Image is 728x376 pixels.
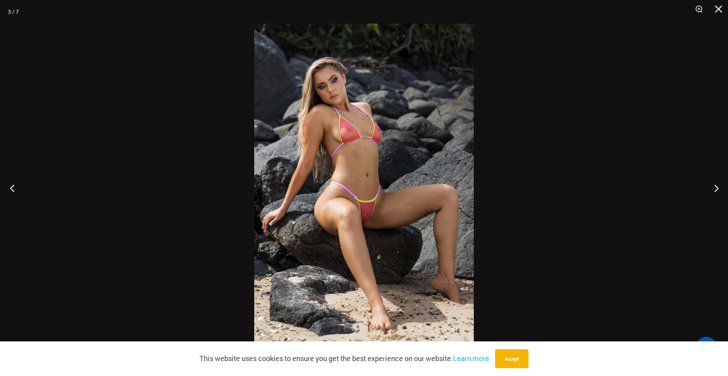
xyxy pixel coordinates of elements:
[8,6,19,18] div: 3 / 7
[698,168,728,208] button: Next
[200,353,489,365] p: This website uses cookies to ensure you get the best experience on our website.
[254,24,474,352] img: Maya Sunkist Coral 309 Top 469 Bottom 05
[495,349,528,368] button: Accept
[453,354,489,363] a: Learn more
